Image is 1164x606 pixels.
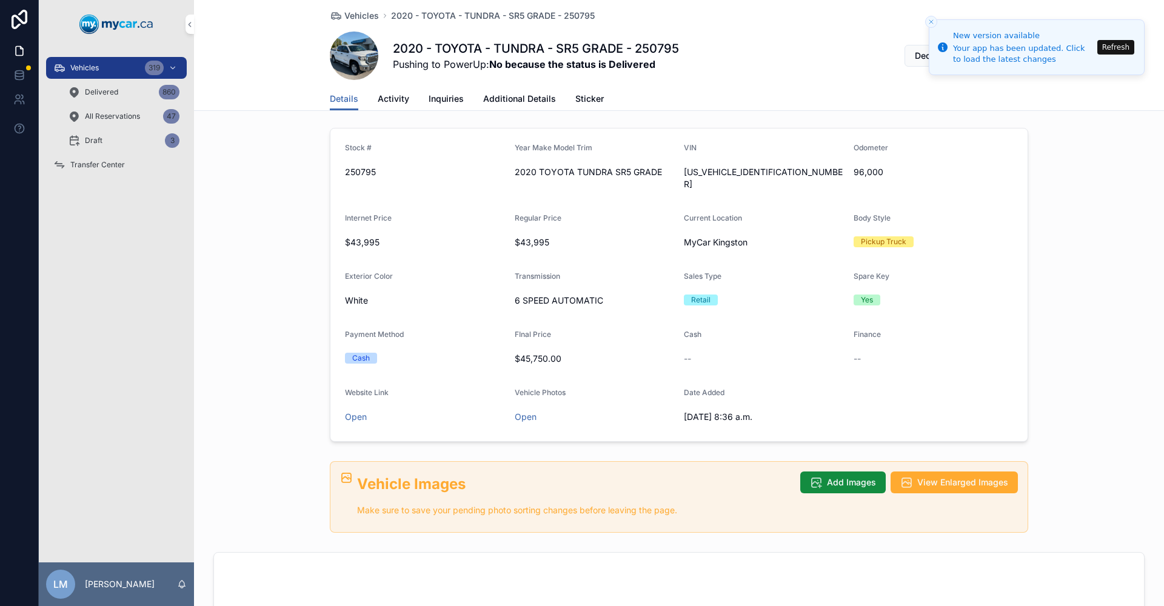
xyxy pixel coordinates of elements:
span: 6 SPEED AUTOMATIC [515,295,675,307]
span: Odometer [854,143,888,152]
span: Vehicles [344,10,379,22]
span: [US_VEHICLE_IDENTIFICATION_NUMBER] [684,166,844,190]
div: 319 [145,61,164,75]
h2: Vehicle Images [357,474,791,494]
span: $43,995 [345,236,505,248]
span: Finance [854,330,881,339]
span: Transfer Center [70,160,125,170]
span: Inquiries [429,93,464,105]
span: Internet Price [345,213,392,222]
span: 2020 TOYOTA TUNDRA SR5 GRADE [515,166,675,178]
a: Transfer Center [46,154,187,176]
div: Cash [352,353,370,364]
span: LM [53,577,68,591]
span: [DATE] 8:36 a.m. [684,411,844,423]
span: $43,995 [515,236,675,248]
p: [PERSON_NAME] [85,578,155,590]
span: Body Style [854,213,891,222]
button: View Enlarged Images [891,471,1018,493]
span: Pushing to PowerUp: [393,57,679,72]
span: MyCar Kingston [684,236,748,248]
a: Draft3 [61,130,187,151]
span: Details [330,93,358,105]
a: All Reservations47 [61,105,187,127]
div: ## Vehicle Images Make sure to save your pending photo sorting changes before leaving the page. [357,474,791,518]
span: Cash [684,330,701,339]
span: Payment Method [345,330,404,339]
strong: No because the status is Delivered [489,58,655,70]
span: Add Images [827,476,876,488]
button: Refresh [1097,40,1134,55]
button: Decode VIN [905,45,974,67]
a: Delivered860 [61,81,187,103]
a: Open [515,411,537,422]
p: Make sure to save your pending photo sorting changes before leaving the page. [357,504,791,518]
span: 96,000 [854,166,1014,178]
span: Sticker [575,93,604,105]
a: Activity [378,88,409,112]
a: Additional Details [483,88,556,112]
span: Vehicle Photos [515,388,566,397]
div: Your app has been updated. Click to load the latest changes [953,43,1094,65]
span: Spare Key [854,271,889,281]
span: Website Link [345,388,389,397]
a: Details [330,88,358,111]
div: 47 [163,109,179,124]
div: 3 [165,133,179,148]
div: Yes [861,295,873,305]
span: Exterior Color [345,271,393,281]
button: Add Images [800,471,886,493]
span: White [345,295,368,307]
span: Delivered [85,87,118,97]
span: -- [854,353,861,365]
span: Regular Price [515,213,561,222]
a: Inquiries [429,88,464,112]
span: All Reservations [85,112,140,121]
span: Current Location [684,213,742,222]
span: View Enlarged Images [917,476,1008,488]
span: Additional Details [483,93,556,105]
span: $45,750.00 [515,353,675,365]
span: Transmission [515,271,560,281]
span: Sales Type [684,271,721,281]
h1: 2020 - TOYOTA - TUNDRA - SR5 GRADE - 250795 [393,40,679,57]
a: Open [345,411,367,422]
span: Vehicles [70,63,99,73]
div: Retail [691,295,711,305]
div: 860 [159,85,179,99]
button: Close toast [925,16,937,28]
span: -- [684,353,691,365]
span: Draft [85,136,102,145]
a: Vehicles319 [46,57,187,79]
span: Decode VIN [915,50,963,62]
div: New version available [953,30,1094,42]
span: 250795 [345,166,505,178]
span: Activity [378,93,409,105]
a: 2020 - TOYOTA - TUNDRA - SR5 GRADE - 250795 [391,10,595,22]
span: VIN [684,143,697,152]
span: Year Make Model Trim [515,143,592,152]
span: Stock # [345,143,372,152]
span: FInal Price [515,330,551,339]
div: scrollable content [39,48,194,191]
a: Sticker [575,88,604,112]
span: Date Added [684,388,724,397]
div: Pickup Truck [861,236,906,247]
img: App logo [79,15,153,34]
a: Vehicles [330,10,379,22]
